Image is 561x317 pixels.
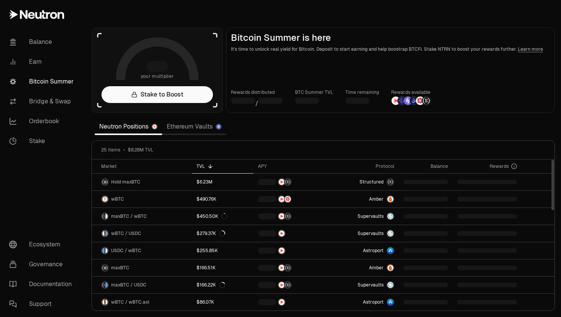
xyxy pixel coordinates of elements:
a: wBTC LogowBTC [92,191,192,208]
img: Supervaults [387,213,393,219]
img: Ethereum Logo [216,124,221,129]
a: Earn [3,52,82,72]
a: NTRN [253,225,328,242]
button: NTRNStructured Points [258,212,324,220]
div: APY [258,163,324,169]
a: SupervaultsSupervaults [329,277,399,293]
button: NTRNStructured Points [258,264,324,272]
a: Astroport [329,242,399,259]
button: NTRNStructured Points [258,281,324,289]
a: Ethereum Vaults [162,119,226,134]
a: $255.85K [192,242,253,259]
span: wBTC / wBTC.axl [111,299,149,305]
span: Amber [369,265,384,271]
span: Supervaults [358,213,384,219]
a: AmberAmber [329,259,399,276]
span: Amber [369,196,384,202]
div: $166.51K [197,265,216,271]
img: EtherFi Points [398,97,406,105]
a: maxBTC LogoHold maxBTC [92,174,192,190]
a: NTRNStructured Points [253,174,328,190]
div: $279.37K [197,230,225,237]
img: NTRN [279,179,285,185]
a: Bridge & Swap [3,92,82,111]
a: NTRNStructured Points [253,277,328,293]
img: maxBTC Logo [102,179,108,185]
p: Rewards available [391,89,431,96]
div: $255.85K [197,248,218,254]
button: NTRN [258,230,324,237]
a: maxBTC LogoUSDC LogomaxBTC / USDC [92,277,192,293]
a: NTRN [253,242,328,259]
span: maxBTC [111,265,129,271]
a: maxBTC LogowBTC LogomaxBTC / wBTC [92,208,192,225]
a: $166.22K [192,277,253,293]
div: / [231,96,283,108]
a: StructuredmaxBTC [329,174,399,190]
a: Ecosystem [3,235,82,254]
a: NTRNStructured Points [253,208,328,225]
a: Governance [3,254,82,274]
img: NTRN [279,213,285,219]
img: Bedrock Diamonds [410,97,418,105]
a: $6.23M [192,174,253,190]
img: maxBTC Logo [102,265,108,271]
img: NTRN [279,248,285,254]
img: wBTC Logo [102,299,105,305]
a: NTRNStructured Points [253,259,328,276]
a: wBTC LogoUSDC LogowBTC / USDC [92,225,192,242]
a: Stake [3,131,82,151]
p: Rewards distributed [231,89,283,96]
img: Supervaults [387,230,393,237]
a: Bitcoin Summer [3,72,82,92]
img: Mars Fragments [285,196,291,202]
div: $450.50K [197,213,227,219]
span: $8.28M TVL [128,147,153,153]
a: Support [3,294,82,314]
img: NTRN [392,97,400,105]
img: maxBTC Logo [102,282,105,288]
a: Learn more [518,46,543,52]
span: maxBTC / wBTC [111,213,147,219]
a: wBTC LogowBTC.axl LogowBTC / wBTC.axl [92,294,192,311]
img: Supervaults [387,282,393,288]
img: Structured Points [285,265,291,271]
span: USDC / wBTC [111,248,141,254]
div: $490.76K [197,196,216,202]
img: wBTC Logo [105,213,108,219]
img: Structured Points [285,179,291,185]
img: USDC Logo [105,230,108,237]
span: Supervaults [358,230,384,237]
a: USDC LogowBTC LogoUSDC / wBTC [92,242,192,259]
div: Balance [403,163,448,169]
span: Astroport [363,248,384,254]
span: Hold maxBTC [111,179,140,185]
img: Structured Points [422,97,430,105]
img: wBTC Logo [102,230,105,237]
a: SupervaultsSupervaults [329,208,399,225]
span: Structured [359,179,384,185]
div: $166.22K [197,282,225,288]
a: $86.07K [192,294,253,311]
span: wBTC [111,196,124,202]
a: $279.37K [192,225,253,242]
a: AmberAmber [329,191,399,208]
img: Structured Points [285,213,291,219]
img: Amber [387,196,393,202]
img: Solv Points [404,97,412,105]
a: $166.51K [192,259,253,276]
div: TVL [197,163,249,169]
div: Market [101,163,187,169]
img: NTRN [279,230,285,237]
a: Neutron Positions [95,119,162,134]
p: Time remaining [345,89,379,96]
img: Amber [387,265,393,271]
img: NTRN [279,282,285,288]
div: Protocol [333,163,394,169]
a: Balance [3,32,82,52]
h2: Bitcoin Summer is here [231,32,550,43]
div: $86.07K [197,299,214,305]
a: $490.76K [192,191,253,208]
span: 25 items [101,147,120,153]
img: NTRN [279,299,285,305]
